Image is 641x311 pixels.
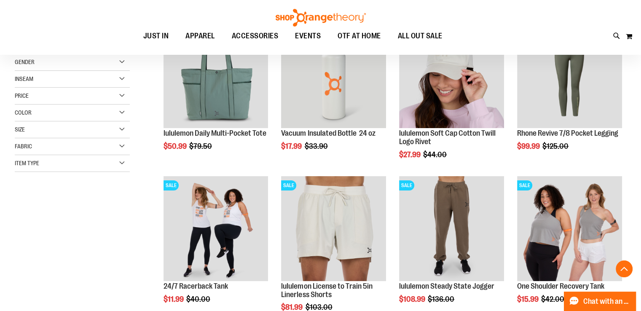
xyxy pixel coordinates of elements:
img: Vacuum Insulated Bottle 24 oz [281,23,386,128]
span: APPAREL [185,27,215,46]
span: EVENTS [295,27,321,46]
span: $40.00 [186,295,212,303]
a: lululemon Steady State JoggerSALE [399,176,504,282]
span: SALE [164,180,179,190]
a: 24/7 Racerback Tank [164,282,228,290]
a: Vacuum Insulated Bottle 24 oz [281,129,375,137]
img: 24/7 Racerback Tank [164,176,268,281]
a: Rhone Revive 7/8 Pocket Legging [517,129,618,137]
span: ACCESSORIES [232,27,279,46]
span: SALE [517,180,532,190]
a: Rhone Revive 7/8 Pocket LeggingSALE [517,23,622,129]
span: Color [15,109,32,116]
img: lululemon License to Train 5in Linerless Shorts [281,176,386,281]
img: OTF lululemon Soft Cap Cotton Twill Logo Rivet Khaki [399,23,504,128]
div: product [277,19,390,172]
span: Fabric [15,143,32,150]
div: product [395,19,508,180]
span: $33.90 [304,142,329,150]
span: $11.99 [164,295,185,303]
a: 24/7 Racerback TankSALE [164,176,268,282]
button: Chat with an Expert [564,292,636,311]
span: Gender [15,59,35,65]
span: $79.50 [189,142,213,150]
img: Rhone Revive 7/8 Pocket Legging [517,23,622,128]
a: lululemon License to Train 5in Linerless ShortsSALE [281,176,386,282]
span: SALE [281,180,296,190]
span: $108.99 [399,295,426,303]
button: Back To Top [616,260,633,277]
span: Size [15,126,25,133]
span: $17.99 [281,142,303,150]
span: $27.99 [399,150,422,159]
span: $44.00 [423,150,448,159]
span: JUST IN [143,27,169,46]
span: Inseam [15,75,33,82]
span: Price [15,92,29,99]
div: product [513,19,626,172]
a: lululemon Daily Multi-Pocket ToteSALE [164,23,268,129]
span: $15.99 [517,295,540,303]
a: lululemon Daily Multi-Pocket Tote [164,129,266,137]
span: $125.00 [542,142,570,150]
a: lululemon Soft Cap Cotton Twill Logo Rivet [399,129,496,146]
div: product [159,19,273,172]
a: Main view of One Shoulder Recovery TankSALE [517,176,622,282]
img: Shop Orangetheory [274,9,367,27]
span: $50.99 [164,142,188,150]
span: $42.00 [541,295,566,303]
img: lululemon Daily Multi-Pocket Tote [164,23,268,128]
span: $99.99 [517,142,541,150]
a: Vacuum Insulated Bottle 24 ozSALE [281,23,386,129]
img: Main view of One Shoulder Recovery Tank [517,176,622,281]
a: lululemon License to Train 5in Linerless Shorts [281,282,372,299]
span: Chat with an Expert [583,298,631,306]
a: lululemon Steady State Jogger [399,282,494,290]
span: SALE [399,180,414,190]
span: $136.00 [428,295,456,303]
a: OTF lululemon Soft Cap Cotton Twill Logo Rivet KhakiSALE [399,23,504,129]
span: ALL OUT SALE [398,27,443,46]
span: OTF AT HOME [338,27,381,46]
span: Item Type [15,160,39,166]
img: lululemon Steady State Jogger [399,176,504,281]
a: One Shoulder Recovery Tank [517,282,604,290]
